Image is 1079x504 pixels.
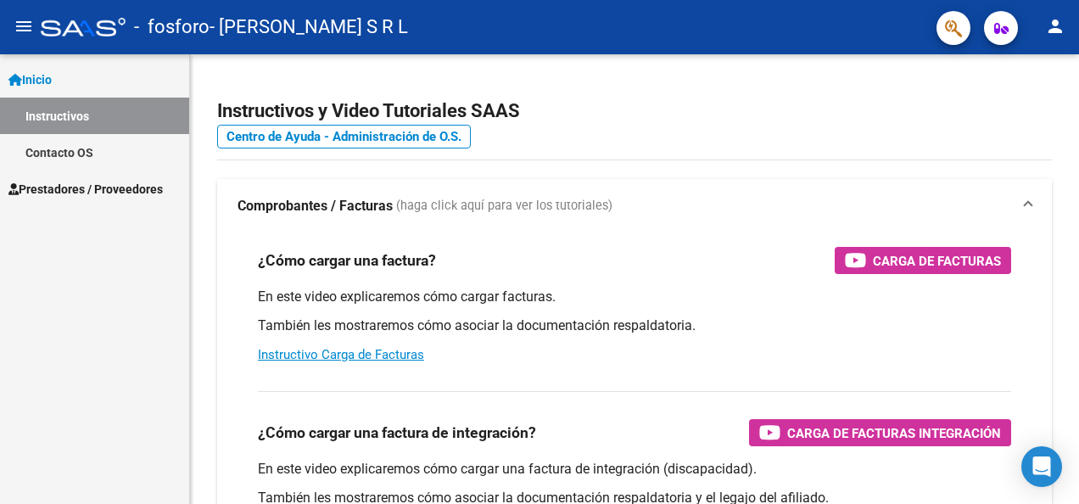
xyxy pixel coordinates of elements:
button: Carga de Facturas Integración [749,419,1011,446]
span: - [PERSON_NAME] S R L [210,8,408,46]
h3: ¿Cómo cargar una factura de integración? [258,421,536,445]
p: También les mostraremos cómo asociar la documentación respaldatoria. [258,316,1011,335]
strong: Comprobantes / Facturas [238,197,393,216]
h2: Instructivos y Video Tutoriales SAAS [217,95,1052,127]
mat-icon: person [1045,16,1065,36]
p: En este video explicaremos cómo cargar facturas. [258,288,1011,306]
span: Prestadores / Proveedores [8,180,163,199]
button: Carga de Facturas [835,247,1011,274]
span: Inicio [8,70,52,89]
span: Carga de Facturas [873,250,1001,272]
div: Open Intercom Messenger [1021,446,1062,487]
a: Instructivo Carga de Facturas [258,347,424,362]
span: - fosforo [134,8,210,46]
mat-icon: menu [14,16,34,36]
span: (haga click aquí para ver los tutoriales) [396,197,612,216]
mat-expansion-panel-header: Comprobantes / Facturas (haga click aquí para ver los tutoriales) [217,179,1052,233]
span: Carga de Facturas Integración [787,423,1001,444]
a: Centro de Ayuda - Administración de O.S. [217,125,471,148]
p: En este video explicaremos cómo cargar una factura de integración (discapacidad). [258,460,1011,479]
h3: ¿Cómo cargar una factura? [258,249,436,272]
